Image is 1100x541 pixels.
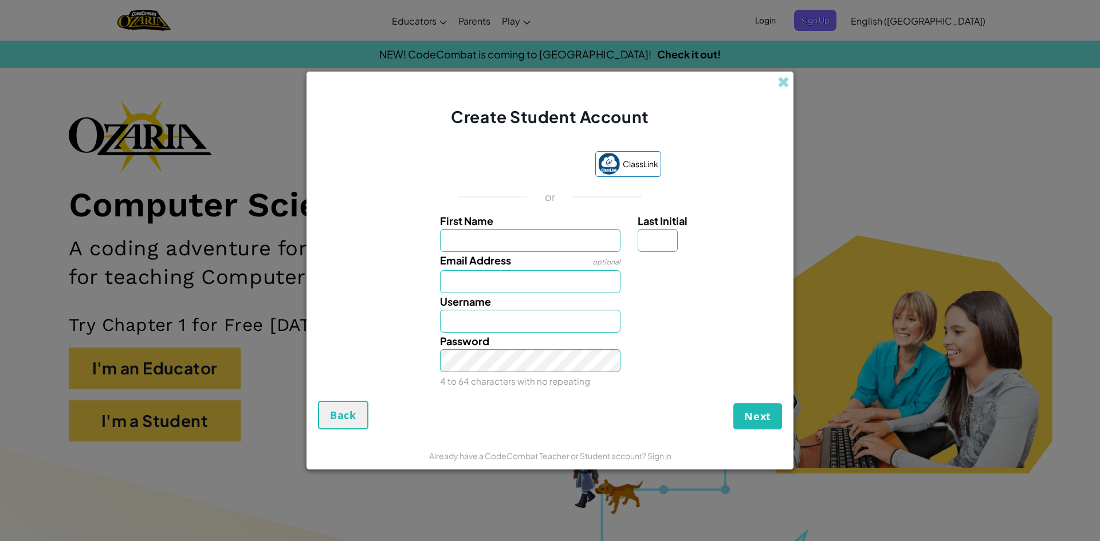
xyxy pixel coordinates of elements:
[440,334,489,347] span: Password
[440,254,511,267] span: Email Address
[623,156,658,172] span: ClassLink
[598,153,620,175] img: classlink-logo-small.png
[733,403,782,429] button: Next
[545,190,556,204] p: or
[647,451,671,461] a: Sign in
[429,451,647,461] span: Already have a CodeCombat Teacher or Student account?
[744,409,771,423] span: Next
[592,258,620,266] span: optional
[451,106,649,127] span: Create Student Account
[318,401,368,429] button: Back
[638,214,687,227] span: Last Initial
[330,408,356,422] span: Back
[440,376,590,386] small: 4 to 64 characters with no repeating
[440,214,493,227] span: First Name
[434,152,590,177] iframe: Sign in with Google Button
[440,295,491,308] span: Username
